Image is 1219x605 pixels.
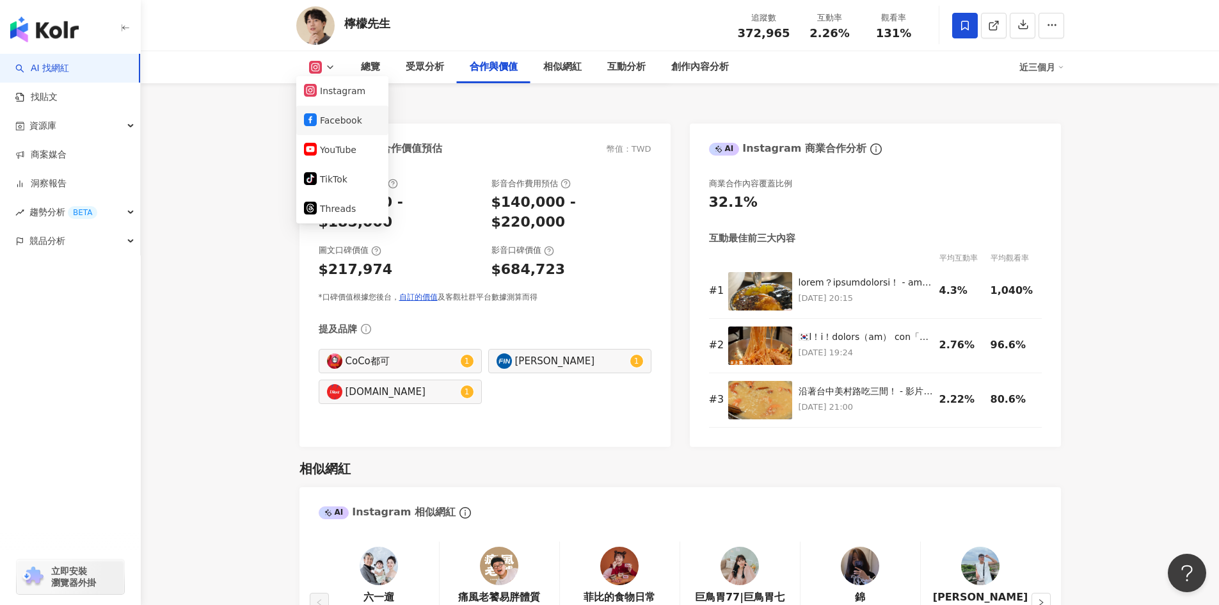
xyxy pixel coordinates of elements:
[29,198,97,227] span: 趨勢分析
[461,355,474,367] sup: 1
[709,178,792,190] div: 商業合作內容覆蓋比例
[319,193,479,232] div: $100,000 - $185,000
[738,12,790,24] div: 追蹤數
[304,141,381,159] button: YouTube
[961,547,1000,590] a: KOL Avatar
[319,506,349,519] div: AI
[515,354,627,368] div: [PERSON_NAME]
[491,178,571,190] div: 影音合作費用預估
[458,505,473,520] span: info-circle
[841,547,879,585] img: KOL Avatar
[10,17,79,42] img: logo
[709,141,866,156] div: Instagram 商業合作分析
[497,353,512,369] img: KOL Avatar
[29,227,65,255] span: 競品分析
[461,385,474,398] sup: 1
[17,560,124,594] a: chrome extension立即安裝 瀏覽器外掛
[939,284,984,298] div: 4.3%
[296,6,335,45] img: KOL Avatar
[870,12,918,24] div: 觀看率
[799,291,933,305] p: [DATE] 20:15
[491,193,651,232] div: $140,000 - $220,000
[876,27,912,40] span: 131%
[20,567,45,587] img: chrome extension
[15,62,69,75] a: searchAI 找網紅
[799,331,933,344] div: 🇰🇷l！i！dolors（am） con「adipi：eli、sed（doei）」te🔥 🥢 inci 6 utlab（etd）： 📍magn ali （enima mini | Veniamq...
[991,338,1035,352] div: 96.6%
[15,149,67,161] a: 商案媒合
[304,82,381,100] button: Instagram
[799,277,933,289] div: lorem？ipsumdolorsi！ - amet： 7. cons 8. ADI ELItseddoeius 4. tem 6. incidid - #utlabore etdolorema...
[327,384,342,399] img: KOL Avatar
[346,354,458,368] div: CoCo都可
[51,565,96,588] span: 立即安裝 瀏覽器外掛
[939,252,991,264] div: 平均互動率
[319,292,651,303] div: *口碑價值根據您後台， 及客觀社群平台數據測算而得
[327,353,342,369] img: KOL Avatar
[465,357,470,366] span: 1
[480,547,518,590] a: KOL Avatar
[360,547,398,590] a: KOL Avatar
[600,547,639,590] a: KOL Avatar
[709,193,758,213] div: 32.1%
[939,338,984,352] div: 2.76%
[344,15,390,31] div: 檸檬先生
[600,547,639,585] img: KOL Avatar
[709,232,795,245] div: 互動最佳前三大內容
[480,547,518,585] img: KOL Avatar
[406,60,444,75] div: 受眾分析
[346,385,458,399] div: [DOMAIN_NAME]
[709,392,722,407] div: # 3
[671,60,729,75] div: 創作內容分析
[806,12,854,24] div: 互動率
[465,387,470,396] span: 1
[939,392,984,407] div: 2.22%
[721,547,759,585] img: KOL Avatar
[634,357,639,366] span: 1
[728,381,792,419] img: 沿著台中美村路吃三間！ - 影片筆記 1. 宏宇鮮魚湯 2. 愛情一筋刨氷店 3. 佐亭香 好料理 4. CoCo 28茉輕乳茶 - CoCo重磅推出：28茉輕乳茶 使用三窨28茉的綠茶 整杯有...
[709,338,722,352] div: # 2
[607,60,646,75] div: 互動分析
[304,170,381,188] button: TikTok
[1019,57,1064,77] div: 近三個月
[738,26,790,40] span: 372,965
[299,460,351,478] div: 相似網紅
[399,293,438,302] a: 自訂的價值
[709,284,722,298] div: # 1
[584,590,655,604] a: 菲比的食物日常
[607,143,651,155] div: 幣值：TWD
[359,322,373,336] span: info-circle
[319,323,357,336] div: 提及品牌
[809,27,849,40] span: 2.26%
[29,111,56,140] span: 資源庫
[799,346,933,360] p: [DATE] 19:24
[1168,554,1206,592] iframe: Help Scout Beacon - Open
[304,200,381,218] button: Threads
[304,111,381,129] button: Facebook
[728,327,792,365] img: 🇰🇷吃！爆！首爾八間美食（上集） 這集是「首爾站以西：新村站、望遠站（望遠市場）」攻略🔥 🥢 吃爆首爾 8 間必訪美食（西邊篇）： 📍優雞故事 一隻雞 （유닭스토리 닭한마리 | Yu鸡故事一只...
[361,60,380,75] div: 總覽
[799,385,933,398] div: 沿著台中美村路吃三間！ - 影片筆記 1. 宏宇鮮魚湯 2. 愛情一筋刨氷店 3. [PERSON_NAME] 好料理 4. CoCo 28茉輕乳茶 - CoCo重磅推出：28茉輕乳茶 使用三窨...
[15,91,58,104] a: 找貼文
[491,260,566,280] div: $684,723
[630,355,643,367] sup: 1
[491,245,554,256] div: 影音口碑價值
[68,206,97,219] div: BETA
[15,177,67,190] a: 洞察報告
[721,547,759,590] a: KOL Avatar
[470,60,518,75] div: 合作與價值
[868,141,884,157] span: info-circle
[458,590,540,604] a: 痛風老饕易胖體質
[360,547,398,585] img: KOL Avatar
[319,260,393,280] div: $217,974
[15,208,24,217] span: rise
[991,284,1035,298] div: 1,040%
[841,547,879,590] a: KOL Avatar
[961,547,1000,585] img: KOL Avatar
[991,252,1042,264] div: 平均觀看率
[319,505,456,519] div: Instagram 相似網紅
[728,272,792,311] img: 台東吃什麼？一起去參加熱氣球嘉年華吧！ - 影片筆記： 1. 客來吃樂 2. JIM JUM鈞隼泰式陶鍋海景餐廳 3. 初早餐 4. 雙囍三角圓仔湯 - #台東熱氣球嘉年華 今年有全新的造型熱氣...
[543,60,582,75] div: 相似網紅
[799,400,933,414] p: [DATE] 21:00
[709,143,740,156] div: AI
